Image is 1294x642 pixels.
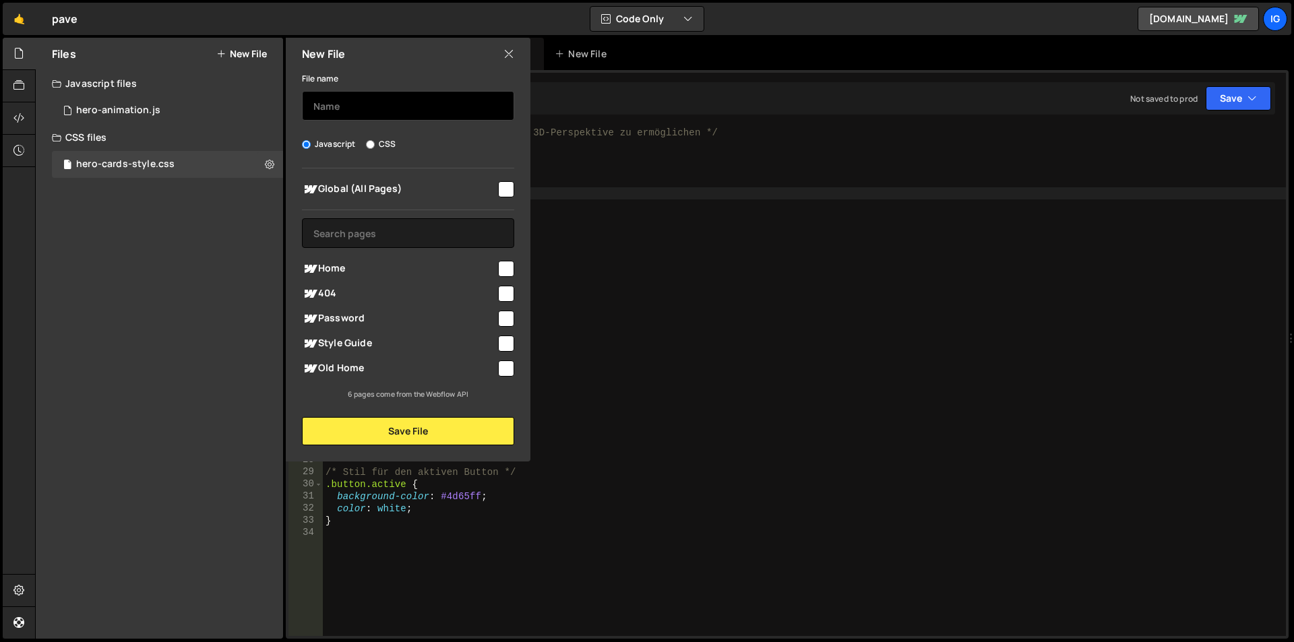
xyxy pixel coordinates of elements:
small: 6 pages come from the Webflow API [348,389,468,399]
div: 30 [288,478,323,490]
div: hero-cards-style.css [76,158,175,170]
button: Code Only [590,7,704,31]
div: 31 [288,490,323,503]
span: Home [302,261,496,277]
div: 32 [288,503,323,515]
div: CSS files [36,124,283,151]
div: pave [52,11,78,27]
div: New File [555,47,611,61]
span: Old Home [302,360,496,377]
span: 404 [302,286,496,302]
button: Save [1206,86,1271,110]
label: CSS [366,137,396,151]
div: hero-animation.js [76,104,160,117]
button: Save File [302,417,514,445]
button: New File [216,49,267,59]
div: 33 [288,515,323,527]
div: 16663/45452.css [52,151,283,178]
a: [DOMAIN_NAME] [1138,7,1259,31]
label: File name [302,72,338,86]
input: CSS [366,140,375,149]
a: ig [1263,7,1287,31]
a: 🤙 [3,3,36,35]
div: Not saved to prod [1130,93,1198,104]
span: Password [302,311,496,327]
input: Javascript [302,140,311,149]
input: Search pages [302,218,514,248]
div: Javascript files [36,70,283,97]
span: Global (All Pages) [302,181,496,197]
input: Name [302,91,514,121]
div: 29 [288,466,323,478]
label: Javascript [302,137,356,151]
div: 34 [288,527,323,539]
span: Style Guide [302,335,496,352]
div: 16663/45449.js [52,97,283,124]
h2: Files [52,46,76,61]
h2: New File [302,46,345,61]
